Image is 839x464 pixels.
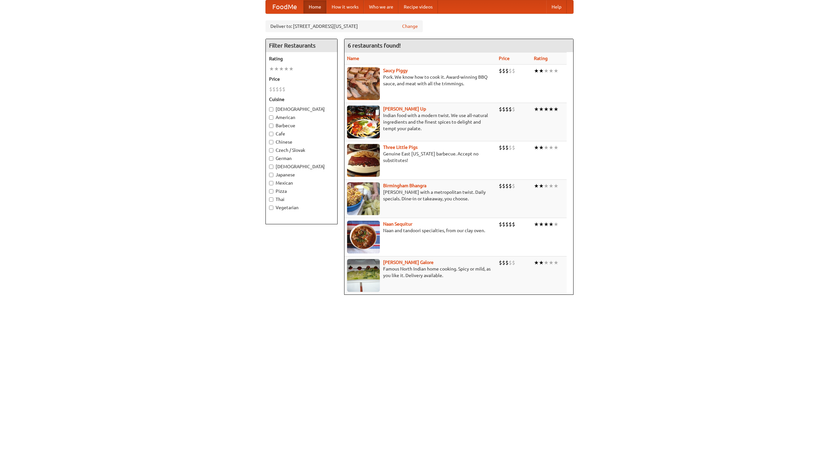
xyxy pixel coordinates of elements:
[544,221,549,228] li: ★
[364,0,399,13] a: Who we are
[549,67,554,74] li: ★
[383,183,426,188] a: Birmingham Bhangra
[502,182,505,190] li: $
[269,76,334,82] h5: Price
[509,259,512,266] li: $
[549,259,554,266] li: ★
[534,56,548,61] a: Rating
[539,182,544,190] li: ★
[347,182,380,215] img: bhangra.jpg
[272,86,276,93] li: $
[399,0,438,13] a: Recipe videos
[347,259,380,292] img: currygalore.jpg
[509,67,512,74] li: $
[544,259,549,266] li: ★
[502,221,505,228] li: $
[509,106,512,113] li: $
[347,151,494,164] p: Genuine East [US_STATE] barbecue. Accept no substitutes!
[269,124,273,128] input: Barbecue
[347,74,494,87] p: Pork. We know how to cook it. Award-winning BBQ sauce, and meat with all the trimmings.
[269,156,273,161] input: German
[269,196,334,203] label: Thai
[269,165,273,169] input: [DEMOGRAPHIC_DATA]
[269,55,334,62] h5: Rating
[269,115,273,120] input: American
[347,56,359,61] a: Name
[502,106,505,113] li: $
[499,182,502,190] li: $
[326,0,364,13] a: How it works
[554,106,558,113] li: ★
[383,145,418,150] a: Three Little Pigs
[269,181,273,185] input: Mexican
[502,67,505,74] li: $
[534,67,539,74] li: ★
[269,65,274,72] li: ★
[549,106,554,113] li: ★
[499,144,502,151] li: $
[502,259,505,266] li: $
[269,114,334,121] label: American
[348,42,401,49] ng-pluralize: 6 restaurants found!
[269,106,334,112] label: [DEMOGRAPHIC_DATA]
[269,206,273,210] input: Vegetarian
[282,86,285,93] li: $
[269,155,334,162] label: German
[539,67,544,74] li: ★
[347,189,494,202] p: [PERSON_NAME] with a metropolitan twist. Daily specials. Dine-in or takeaway, you choose.
[269,96,334,103] h5: Cuisine
[512,67,515,74] li: $
[284,65,289,72] li: ★
[269,132,273,136] input: Cafe
[505,67,509,74] li: $
[347,67,380,100] img: saucy.jpg
[512,106,515,113] li: $
[534,221,539,228] li: ★
[554,67,558,74] li: ★
[539,259,544,266] li: ★
[383,68,408,73] b: Saucy Piggy
[347,266,494,279] p: Famous North Indian home cooking. Spicy or mild, as you like it. Delivery available.
[269,163,334,170] label: [DEMOGRAPHIC_DATA]
[549,144,554,151] li: ★
[269,204,334,211] label: Vegetarian
[539,106,544,113] li: ★
[265,20,423,32] div: Deliver to: [STREET_ADDRESS][US_STATE]
[512,144,515,151] li: $
[269,180,334,186] label: Mexican
[269,171,334,178] label: Japanese
[269,173,273,177] input: Japanese
[539,221,544,228] li: ★
[269,189,273,193] input: Pizza
[534,259,539,266] li: ★
[499,67,502,74] li: $
[347,144,380,177] img: littlepigs.jpg
[303,0,326,13] a: Home
[554,144,558,151] li: ★
[269,86,272,93] li: $
[289,65,294,72] li: ★
[383,260,434,265] a: [PERSON_NAME] Galore
[383,106,426,111] a: [PERSON_NAME] Up
[544,182,549,190] li: ★
[347,106,380,138] img: curryup.jpg
[276,86,279,93] li: $
[269,139,334,145] label: Chinese
[554,221,558,228] li: ★
[534,106,539,113] li: ★
[505,144,509,151] li: $
[544,144,549,151] li: ★
[554,182,558,190] li: ★
[544,67,549,74] li: ★
[266,0,303,13] a: FoodMe
[279,65,284,72] li: ★
[383,221,412,227] a: Naan Sequitur
[499,106,502,113] li: $
[512,259,515,266] li: $
[269,147,334,153] label: Czech / Slovak
[546,0,567,13] a: Help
